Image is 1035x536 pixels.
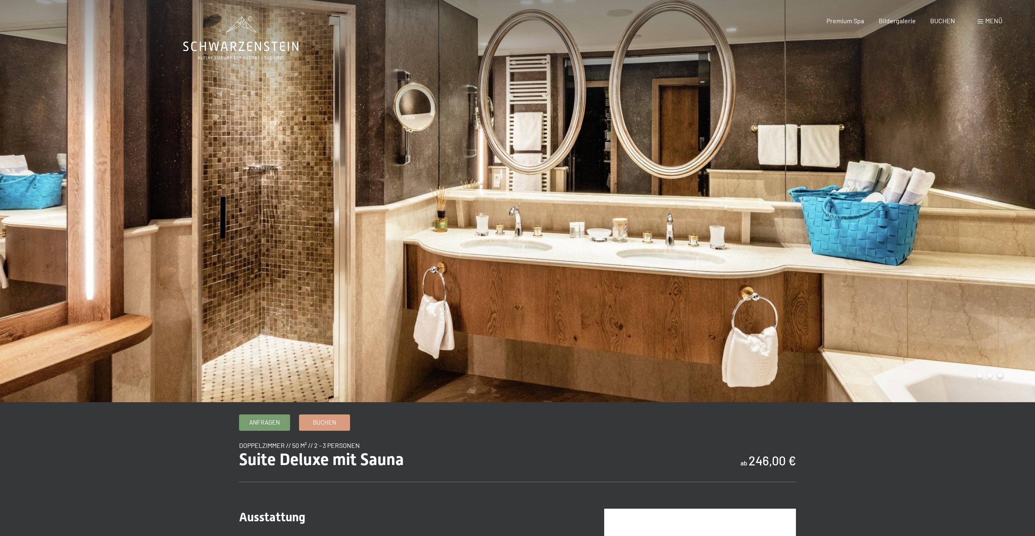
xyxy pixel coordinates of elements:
a: Bildergalerie [879,17,916,24]
b: 246,00 € [749,453,796,468]
a: Buchen [299,415,350,430]
span: Buchen [313,418,336,427]
span: Doppelzimmer // 50 m² // 2 - 3 Personen [239,441,360,449]
a: Premium Spa [827,17,864,24]
span: Suite Deluxe mit Sauna [239,450,404,469]
a: BUCHEN [930,17,955,24]
span: Ausstattung [239,510,305,524]
span: Menü [985,17,1002,24]
span: ab [740,459,747,467]
a: Anfragen [239,415,290,430]
span: Anfragen [249,418,280,427]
